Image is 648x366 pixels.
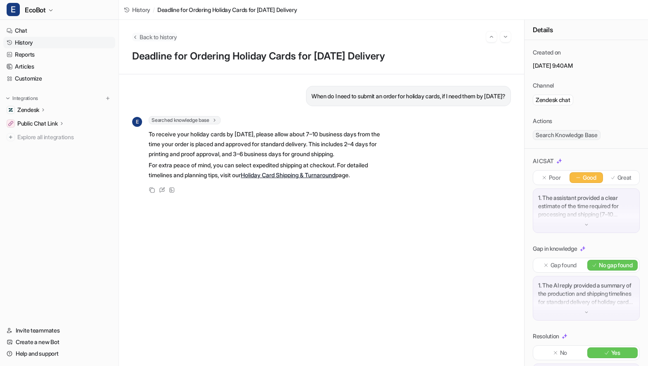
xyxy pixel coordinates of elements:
img: explore all integrations [7,133,15,141]
p: [DATE] 9:40AM [533,62,640,70]
p: 1. The AI reply provided a summary of the production and shipping timelines for standard delivery... [538,281,634,306]
p: Yes [611,349,620,357]
button: Go to previous session [486,31,497,42]
img: expand menu [5,95,11,101]
button: Go to next session [500,31,511,42]
p: Good [583,173,596,182]
a: Invite teammates [3,325,115,336]
button: Integrations [3,94,40,102]
img: down-arrow [584,309,589,315]
p: Created on [533,48,561,57]
span: EcoBot [25,4,46,16]
p: Gap found [551,261,577,269]
a: Holiday Card Shipping & Turnaround [241,171,335,178]
img: Previous session [489,33,494,40]
h1: Deadline for Ordering Holiday Cards for [DATE] Delivery [132,50,511,62]
button: Back to history [132,33,177,41]
a: History [3,37,115,48]
p: No gap found [599,261,633,269]
p: Integrations [12,95,38,102]
a: Explore all integrations [3,131,115,143]
p: Resolution [533,332,559,340]
p: Zendesk chat [536,96,570,104]
a: Reports [3,49,115,60]
img: Zendesk [8,107,13,112]
p: Poor [549,173,561,182]
img: Public Chat Link [8,121,13,126]
p: To receive your holiday cards by [DATE], please allow about 7–10 business days from the time your... [149,129,390,159]
p: 1. The assistant provided a clear estimate of the time required for processing and shipping (7–10... [538,194,634,219]
p: Public Chat Link [17,119,58,128]
img: Next session [503,33,508,40]
span: Search Knowledge Base [533,130,601,140]
p: AI CSAT [533,157,554,165]
p: No [560,349,567,357]
div: Details [525,20,648,40]
p: Actions [533,117,552,125]
a: Help and support [3,348,115,359]
a: Articles [3,61,115,72]
img: menu_add.svg [105,95,111,101]
span: Deadline for Ordering Holiday Cards for [DATE] Delivery [157,5,297,14]
a: Chat [3,25,115,36]
a: Customize [3,73,115,84]
p: Channel [533,81,554,90]
p: Gap in knowledge [533,245,577,253]
span: E [132,117,142,127]
span: E [7,3,20,16]
span: History [132,5,150,14]
a: Create a new Bot [3,336,115,348]
span: Searched knowledge base [149,116,221,124]
a: History [124,5,150,14]
span: / [153,5,155,14]
span: Explore all integrations [17,131,112,144]
p: Great [617,173,632,182]
p: Zendesk [17,106,39,114]
span: Back to history [140,33,177,41]
img: down-arrow [584,222,589,228]
p: For extra peace of mind, you can select expedited shipping at checkout. For detailed timelines an... [149,160,390,180]
p: When do I need to submit an order for holiday cards, if I need them by [DATE]? [311,91,506,101]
